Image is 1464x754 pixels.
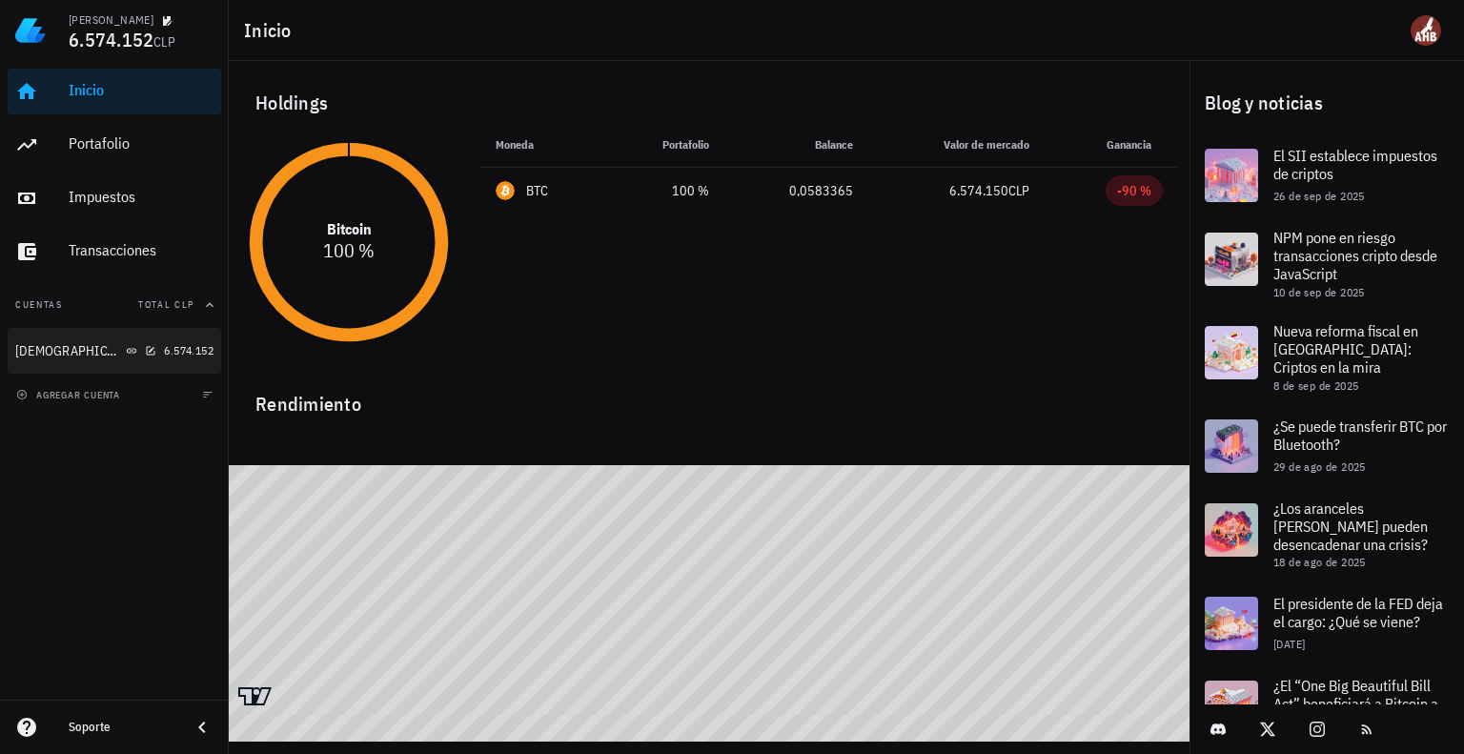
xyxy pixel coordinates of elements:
[1189,581,1464,665] a: El presidente de la FED deja el cargo: ¿Qué se viene? [DATE]
[69,720,175,735] div: Soporte
[496,181,515,200] div: BTC-icon
[1273,499,1428,554] span: ¿Los aranceles [PERSON_NAME] pueden desencadenar una crisis?
[238,687,272,705] a: Charting by TradingView
[240,72,1178,133] div: Holdings
[1273,146,1437,183] span: El SII establece impuestos de criptos
[740,181,852,201] div: 0,0583365
[69,12,153,28] div: [PERSON_NAME]
[1273,228,1437,283] span: NPM pone en riesgo transacciones cripto desde JavaScript
[1189,133,1464,217] a: El SII establece impuestos de criptos 26 de sep de 2025
[1273,594,1443,631] span: El presidente de la FED deja el cargo: ¿Qué se viene?
[11,385,129,404] button: agregar cuenta
[15,343,122,359] div: [DEMOGRAPHIC_DATA]
[1273,637,1305,651] span: [DATE]
[1189,217,1464,311] a: NPM pone en riesgo transacciones cripto desde JavaScript 10 de sep de 2025
[240,374,1178,419] div: Rendimiento
[1189,488,1464,581] a: ¿Los aranceles [PERSON_NAME] pueden desencadenar una crisis? 18 de ago de 2025
[607,122,724,168] th: Portafolio
[1273,378,1358,393] span: 8 de sep de 2025
[1189,404,1464,488] a: ¿Se puede transferir BTC por Bluetooth? 29 de ago de 2025
[8,229,221,275] a: Transacciones
[622,181,709,201] div: 100 %
[1273,417,1447,454] span: ¿Se puede transferir BTC por Bluetooth?
[724,122,867,168] th: Balance
[8,122,221,168] a: Portafolio
[1273,285,1365,299] span: 10 de sep de 2025
[244,15,299,46] h1: Inicio
[526,181,549,200] div: BTC
[1273,459,1366,474] span: 29 de ago de 2025
[1273,555,1366,569] span: 18 de ago de 2025
[480,122,607,168] th: Moneda
[1411,15,1441,46] div: avatar
[8,328,221,374] a: [DEMOGRAPHIC_DATA] 6.574.152
[949,182,1008,199] span: 6.574.150
[69,241,213,259] div: Transacciones
[1189,72,1464,133] div: Blog y noticias
[69,188,213,206] div: Impuestos
[8,69,221,114] a: Inicio
[69,81,213,99] div: Inicio
[1008,182,1029,199] span: CLP
[69,27,153,52] span: 6.574.152
[20,389,120,401] span: agregar cuenta
[1273,189,1365,203] span: 26 de sep de 2025
[8,282,221,328] button: CuentasTotal CLP
[138,298,194,311] span: Total CLP
[1107,137,1163,152] span: Ganancia
[164,343,213,357] span: 6.574.152
[868,122,1045,168] th: Valor de mercado
[1273,321,1418,377] span: Nueva reforma fiscal en [GEOGRAPHIC_DATA]: Criptos en la mira
[8,175,221,221] a: Impuestos
[153,33,175,51] span: CLP
[69,134,213,153] div: Portafolio
[1117,181,1151,200] div: -90 %
[1189,311,1464,404] a: Nueva reforma fiscal en [GEOGRAPHIC_DATA]: Criptos en la mira 8 de sep de 2025
[15,15,46,46] img: LedgiFi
